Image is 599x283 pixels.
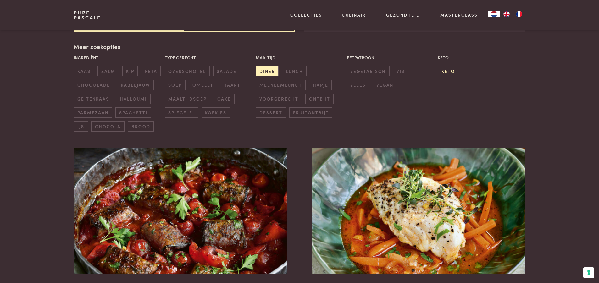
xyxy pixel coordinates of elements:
a: PurePascale [74,10,101,20]
span: vegan [373,80,397,90]
span: vis [393,66,408,76]
span: taart [221,80,244,90]
span: feta [141,66,161,76]
a: Culinair [342,12,366,18]
span: brood [128,121,154,132]
span: omelet [189,80,217,90]
span: chocolade [74,80,114,90]
p: Ingrediënt [74,54,161,61]
span: kaas [74,66,94,76]
aside: Language selected: Nederlands [488,11,525,17]
p: Eetpatroon [347,54,435,61]
span: dessert [256,107,286,118]
p: Maaltijd [256,54,343,61]
span: keto [438,66,458,76]
span: spaghetti [115,107,151,118]
span: vegetarisch [347,66,390,76]
button: Uw voorkeuren voor toestemming voor trackingtechnologieën [583,267,594,278]
span: salade [213,66,240,76]
span: kabeljauw [117,80,153,90]
span: zalm [97,66,119,76]
span: ijs [74,121,88,132]
span: meeneemlunch [256,80,306,90]
a: EN [500,11,513,17]
img: Aubergine-gehaktrolletjes in tomatensaus [74,148,287,274]
a: FR [513,11,525,17]
span: fruitontbijt [289,107,332,118]
span: spiegelei [165,107,198,118]
span: halloumi [116,94,150,104]
span: cake [214,94,235,104]
a: NL [488,11,500,17]
p: Keto [438,54,525,61]
span: kip [122,66,138,76]
span: voorgerecht [256,94,302,104]
span: diner [256,66,279,76]
span: ontbijt [305,94,334,104]
span: koekjes [202,107,230,118]
span: lunch [282,66,307,76]
span: parmezaan [74,107,112,118]
ul: Language list [500,11,525,17]
div: Language [488,11,500,17]
p: Type gerecht [165,54,252,61]
a: Masterclass [440,12,478,18]
a: Gezondheid [386,12,420,18]
a: Collecties [290,12,322,18]
span: ovenschotel [165,66,210,76]
span: chocola [91,121,124,132]
span: maaltijdsoep [165,94,210,104]
span: vlees [347,80,369,90]
span: geitenkaas [74,94,113,104]
span: soep [165,80,186,90]
span: hapje [309,80,332,90]
img: Kabeljauw met wortels in een gochujang-soepje [312,148,525,274]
